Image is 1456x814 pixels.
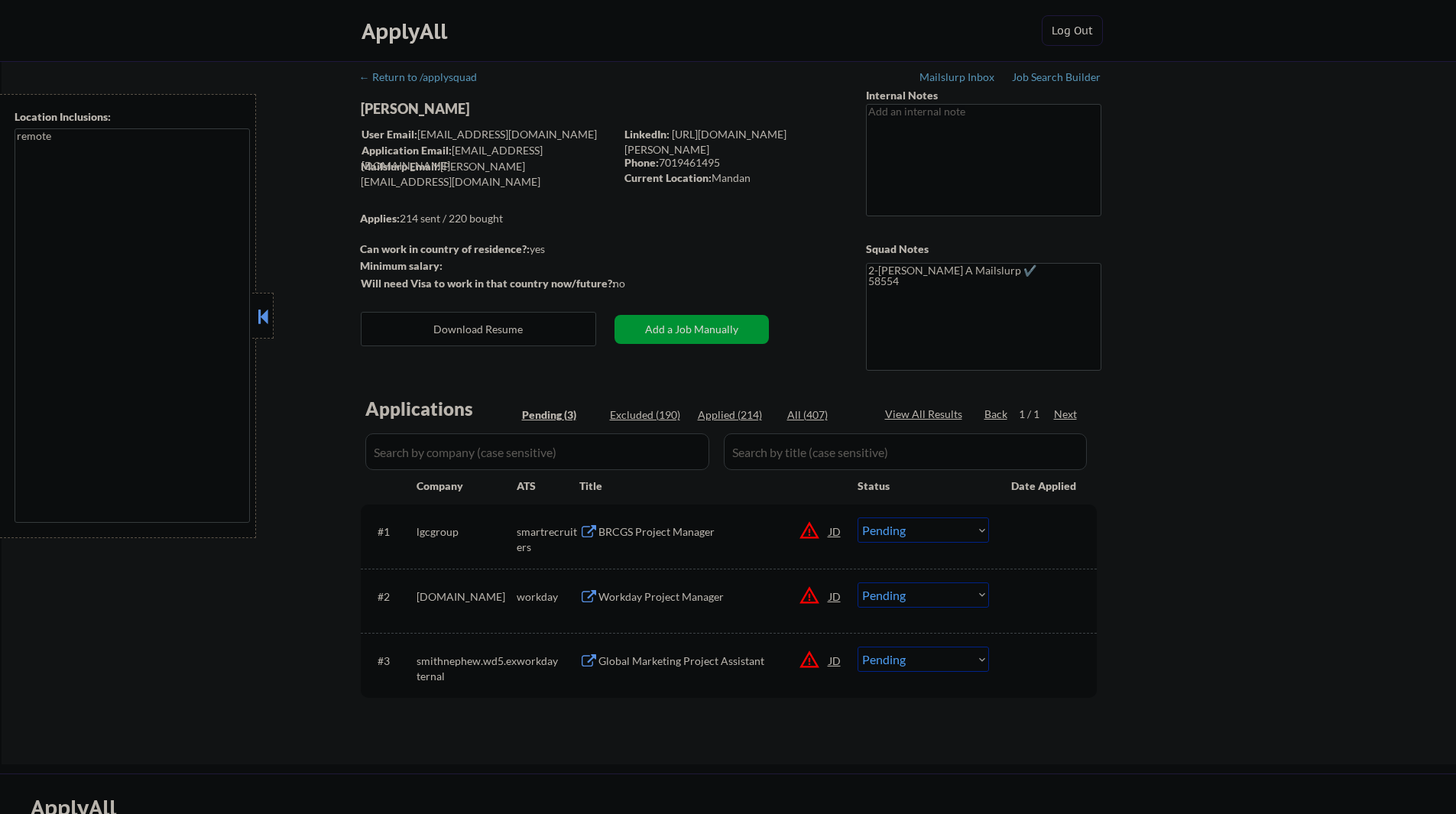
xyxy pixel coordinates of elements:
[517,653,579,669] div: workday
[1011,478,1078,494] div: Date Applied
[517,589,579,605] div: workday
[828,517,843,545] div: JD
[724,433,1087,470] input: Search by title (case sensitive)
[522,407,598,423] div: Pending (3)
[624,128,786,156] a: [URL][DOMAIN_NAME][PERSON_NAME]
[919,72,996,83] div: Mailslurp Inbox
[866,242,1101,257] div: Squad Notes
[517,524,579,554] div: smartrecruiters
[828,582,843,610] div: JD
[362,18,452,44] div: ApplyAll
[378,524,404,540] div: #1
[1042,15,1103,46] button: Log Out
[1019,407,1054,422] div: 1 / 1
[1012,71,1101,86] a: Job Search Builder
[360,242,610,257] div: yes
[365,400,517,418] div: Applications
[858,472,989,499] div: Status
[866,88,1101,103] div: Internal Notes
[787,407,864,423] div: All (407)
[799,585,820,606] button: warning_amber
[417,589,517,605] div: [DOMAIN_NAME]
[378,653,404,669] div: #3
[598,589,829,605] div: Workday Project Manager
[360,211,615,226] div: 214 sent / 220 bought
[624,171,712,184] strong: Current Location:
[365,433,709,470] input: Search by company (case sensitive)
[579,478,843,494] div: Title
[1012,72,1101,83] div: Job Search Builder
[1054,407,1078,422] div: Next
[378,589,404,605] div: #2
[362,143,615,173] div: [EMAIL_ADDRESS][DOMAIN_NAME]
[624,128,670,141] strong: LinkedIn:
[598,653,829,669] div: Global Marketing Project Assistant
[919,71,996,86] a: Mailslurp Inbox
[362,128,417,141] strong: User Email:
[359,72,491,83] div: ← Return to /applysquad
[828,647,843,674] div: JD
[417,524,517,540] div: lgcgroup
[799,520,820,541] button: warning_amber
[698,407,774,423] div: Applied (214)
[362,144,452,157] strong: Application Email:
[15,109,250,125] div: Location Inclusions:
[615,315,769,344] button: Add a Job Manually
[885,407,967,422] div: View All Results
[624,170,841,186] div: Mandan
[624,155,841,170] div: 7019461495
[361,159,615,189] div: [PERSON_NAME][EMAIL_ADDRESS][DOMAIN_NAME]
[361,99,675,118] div: [PERSON_NAME]
[360,259,443,272] strong: Minimum salary:
[517,478,579,494] div: ATS
[417,653,517,683] div: smithnephew.wd5.external
[361,160,440,173] strong: Mailslurp Email:
[362,127,615,142] div: [EMAIL_ADDRESS][DOMAIN_NAME]
[984,407,1009,422] div: Back
[359,71,491,86] a: ← Return to /applysquad
[417,478,517,494] div: Company
[613,276,657,291] div: no
[361,312,596,346] button: Download Resume
[610,407,686,423] div: Excluded (190)
[360,212,400,225] strong: Applies:
[598,524,829,540] div: BRCGS Project Manager
[360,242,530,255] strong: Can work in country of residence?:
[799,649,820,670] button: warning_amber
[624,156,659,169] strong: Phone:
[361,277,615,290] strong: Will need Visa to work in that country now/future?:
